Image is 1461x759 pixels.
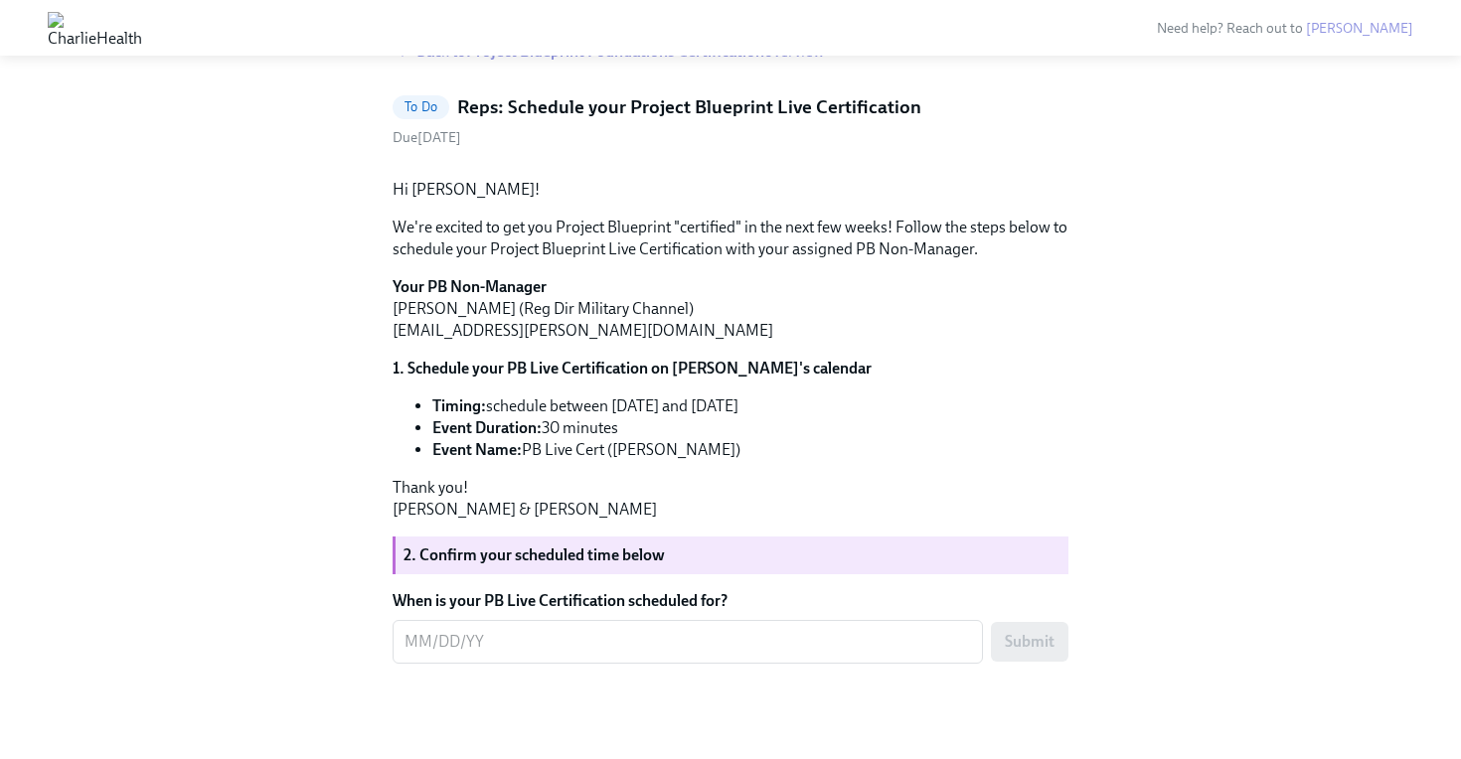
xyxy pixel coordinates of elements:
li: PB Live Cert ([PERSON_NAME]) [432,439,1068,461]
a: [PERSON_NAME] [1306,20,1413,37]
li: schedule between [DATE] and [DATE] [432,395,1068,417]
label: When is your PB Live Certification scheduled for? [393,590,1068,612]
p: [PERSON_NAME] (Reg Dir Military Channel) [EMAIL_ADDRESS][PERSON_NAME][DOMAIN_NAME] [393,276,1068,342]
p: Thank you! [PERSON_NAME] & [PERSON_NAME] [393,477,1068,521]
strong: 1. Schedule your PB Live Certification on [PERSON_NAME]'s calendar [393,359,872,378]
h5: Reps: Schedule your Project Blueprint Live Certification [457,94,921,120]
span: Need help? Reach out to [1157,20,1413,37]
strong: Timing: [432,396,486,415]
img: CharlieHealth [48,12,142,44]
span: To Do [393,99,449,114]
li: 30 minutes [432,417,1068,439]
p: We're excited to get you Project Blueprint "certified" in the next few weeks! Follow the steps be... [393,217,1068,260]
p: Hi [PERSON_NAME]! [393,179,1068,201]
strong: Event Name: [432,440,522,459]
span: Wednesday, September 3rd 2025, 11:00 am [393,129,461,146]
strong: Your PB Non-Manager [393,277,547,296]
strong: 2. Confirm your scheduled time below [404,545,665,564]
strong: Event Duration: [432,418,542,437]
